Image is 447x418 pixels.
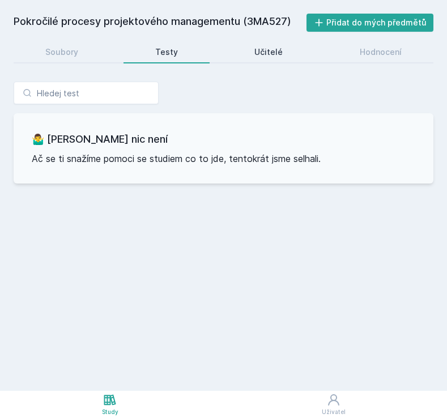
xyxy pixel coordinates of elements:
[223,41,315,63] a: Učitelé
[124,41,210,63] a: Testy
[306,14,434,32] button: Přidat do mých předmětů
[32,152,415,165] p: Ač se ti snažíme pomoci se studiem co to jde, tentokrát jsme selhali.
[220,391,447,418] a: Uživatel
[102,408,118,416] div: Study
[14,41,110,63] a: Soubory
[14,82,159,104] input: Hledej test
[14,14,306,32] h2: Pokročilé procesy projektového managementu (3MA527)
[360,46,402,58] div: Hodnocení
[254,46,283,58] div: Učitelé
[328,41,433,63] a: Hodnocení
[322,408,346,416] div: Uživatel
[32,131,415,147] h3: 🤷‍♂️ [PERSON_NAME] nic není
[155,46,178,58] div: Testy
[45,46,78,58] div: Soubory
